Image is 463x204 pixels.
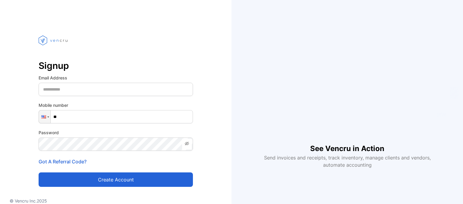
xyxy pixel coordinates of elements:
p: Send invoices and receipts, track inventory, manage clients and vendors, automate accounting [260,154,434,168]
h1: See Vencru in Action [310,134,384,154]
iframe: YouTube video player [260,36,435,134]
a: Log in [135,197,148,202]
label: Password [39,129,193,136]
p: Signup [39,58,193,73]
label: Email Address [39,75,193,81]
button: Create account [39,172,193,187]
img: vencru logo [39,24,69,57]
label: Mobile number [39,102,193,108]
p: Got A Referral Code? [39,158,193,165]
p: Already have an account? [39,196,193,203]
div: United States: + 1 [39,110,50,123]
